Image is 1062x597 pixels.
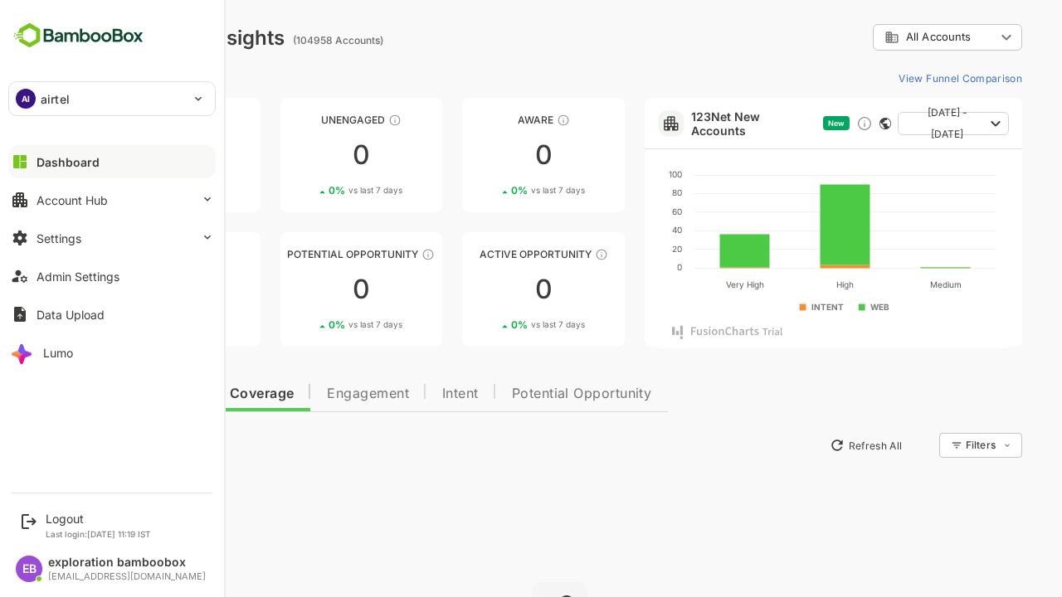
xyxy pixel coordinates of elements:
[473,318,527,331] span: vs last 7 days
[37,231,81,245] div: Settings
[8,260,216,293] button: Admin Settings
[40,276,202,303] div: 0
[8,145,216,178] button: Dashboard
[473,184,527,197] span: vs last 7 days
[798,115,815,132] div: Discover new ICP-fit accounts showing engagement — via intent surges, anonymous website visits, L...
[37,193,108,207] div: Account Hub
[40,232,202,347] a: EngagedThese accounts are warm, further nurturing would qualify them to MQAs00%vs last 7 days
[853,102,926,145] span: [DATE] - [DATE]
[633,109,758,138] a: 123Net New Accounts
[16,556,42,582] div: EB
[140,248,153,261] div: These accounts are warm, further nurturing would qualify them to MQAs
[40,26,227,50] div: Dashboard Insights
[89,184,163,197] div: 0 %
[37,308,105,322] div: Data Upload
[48,556,206,570] div: exploration bamboobox
[37,155,100,169] div: Dashboard
[848,31,913,43] span: All Accounts
[764,432,851,459] button: Refresh All
[384,387,421,400] span: Intent
[148,114,161,127] div: These accounts have not been engaged with for a defined time period
[222,114,385,126] div: Unengaged
[40,98,202,212] a: UnreachedThese accounts have not been engaged with for a defined time period00%vs last 7 days
[43,346,73,360] div: Lumo
[453,184,527,197] div: 0 %
[668,279,706,290] text: Very High
[8,221,216,255] button: Settings
[290,184,344,197] span: vs last 7 days
[770,119,787,128] span: New
[290,318,344,331] span: vs last 7 days
[40,142,202,168] div: 0
[56,387,236,400] span: Data Quality and Coverage
[815,22,964,54] div: All Accounts
[37,269,119,284] div: Admin Settings
[453,318,527,331] div: 0 %
[46,512,151,526] div: Logout
[16,89,36,109] div: AI
[454,387,594,400] span: Potential Opportunity
[404,276,567,303] div: 0
[363,248,377,261] div: These accounts are MQAs and can be passed on to Inside Sales
[614,206,624,216] text: 60
[619,262,624,272] text: 0
[404,98,567,212] a: AwareThese accounts have just entered the buying cycle and need further nurturing00%vs last 7 days
[872,279,904,289] text: Medium
[41,90,70,108] p: airtel
[908,439,938,451] div: Filters
[40,430,161,460] button: New Insights
[614,187,624,197] text: 80
[821,118,833,129] div: This card does not support filter and segments
[614,225,624,235] text: 40
[499,114,512,127] div: These accounts have just entered the buying cycle and need further nurturing
[48,571,206,582] div: [EMAIL_ADDRESS][DOMAIN_NAME]
[9,82,215,115] div: AIairtel
[778,279,796,290] text: High
[40,114,202,126] div: Unreached
[404,142,567,168] div: 0
[614,244,624,254] text: 20
[404,248,567,260] div: Active Opportunity
[109,184,163,197] span: vs last 7 days
[109,318,163,331] span: vs last 7 days
[222,142,385,168] div: 0
[270,184,344,197] div: 0 %
[537,248,550,261] div: These accounts have open opportunities which might be at any of the Sales Stages
[270,318,344,331] div: 0 %
[8,183,216,216] button: Account Hub
[222,98,385,212] a: UnengagedThese accounts have not shown enough engagement and need nurturing00%vs last 7 days
[222,232,385,347] a: Potential OpportunityThese accounts are MQAs and can be passed on to Inside Sales00%vs last 7 days
[834,65,964,91] button: View Funnel Comparison
[40,248,202,260] div: Engaged
[222,276,385,303] div: 0
[8,20,149,51] img: BambooboxFullLogoMark.5f36c76dfaba33ec1ec1367b70bb1252.svg
[46,529,151,539] p: Last login: [DATE] 11:19 IST
[222,248,385,260] div: Potential Opportunity
[8,336,216,369] button: Lumo
[826,30,938,45] div: All Accounts
[840,112,951,135] button: [DATE] - [DATE]
[404,114,567,126] div: Aware
[906,430,964,460] div: Filters
[89,318,163,331] div: 0 %
[8,298,216,331] button: Data Upload
[235,34,330,46] ag: (104958 Accounts)
[404,232,567,347] a: Active OpportunityThese accounts have open opportunities which might be at any of the Sales Stage...
[611,169,624,179] text: 100
[269,387,351,400] span: Engagement
[330,114,343,127] div: These accounts have not shown enough engagement and need nurturing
